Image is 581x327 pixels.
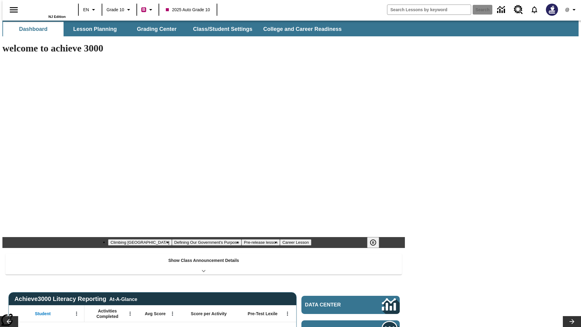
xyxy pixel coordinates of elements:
[367,237,385,248] div: Pause
[142,6,145,13] span: B
[72,309,81,318] button: Open Menu
[387,5,471,15] input: search field
[126,22,187,36] button: Grading Center
[301,296,400,314] a: Data Center
[109,296,137,302] div: At-A-Glance
[26,2,66,18] div: Home
[168,309,177,318] button: Open Menu
[191,311,227,316] span: Score per Activity
[48,15,66,18] span: NJ Edition
[172,239,241,246] button: Slide 2 Defining Our Government's Purpose
[527,2,542,18] a: Notifications
[65,22,125,36] button: Lesson Planning
[248,311,278,316] span: Pre-Test Lexile
[563,316,581,327] button: Lesson carousel, Next
[15,296,137,302] span: Achieve3000 Literacy Reporting
[562,4,581,15] button: Profile/Settings
[2,21,579,36] div: SubNavbar
[241,239,280,246] button: Slide 3 Pre-release lesson
[145,311,166,316] span: Avg Score
[283,309,292,318] button: Open Menu
[87,308,127,319] span: Activities Completed
[83,7,89,13] span: EN
[80,4,100,15] button: Language: EN, Select a language
[35,311,51,316] span: Student
[104,4,135,15] button: Grade: Grade 10, Select a grade
[305,302,362,308] span: Data Center
[546,4,558,16] img: Avatar
[565,7,569,13] span: @
[166,7,210,13] span: 2025 Auto Grade 10
[494,2,510,18] a: Data Center
[188,22,257,36] button: Class/Student Settings
[3,22,64,36] button: Dashboard
[107,7,124,13] span: Grade 10
[168,257,239,264] p: Show Class Announcement Details
[2,22,347,36] div: SubNavbar
[26,3,66,15] a: Home
[126,309,135,318] button: Open Menu
[258,22,346,36] button: College and Career Readiness
[5,1,23,19] button: Open side menu
[367,237,379,248] button: Pause
[510,2,527,18] a: Resource Center, Will open in new tab
[542,2,562,18] button: Select a new avatar
[2,43,405,54] h1: welcome to achieve 3000
[139,4,157,15] button: Boost Class color is violet red. Change class color
[280,239,311,246] button: Slide 4 Career Lesson
[108,239,172,246] button: Slide 1 Climbing Mount Tai
[5,254,402,275] div: Show Class Announcement Details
